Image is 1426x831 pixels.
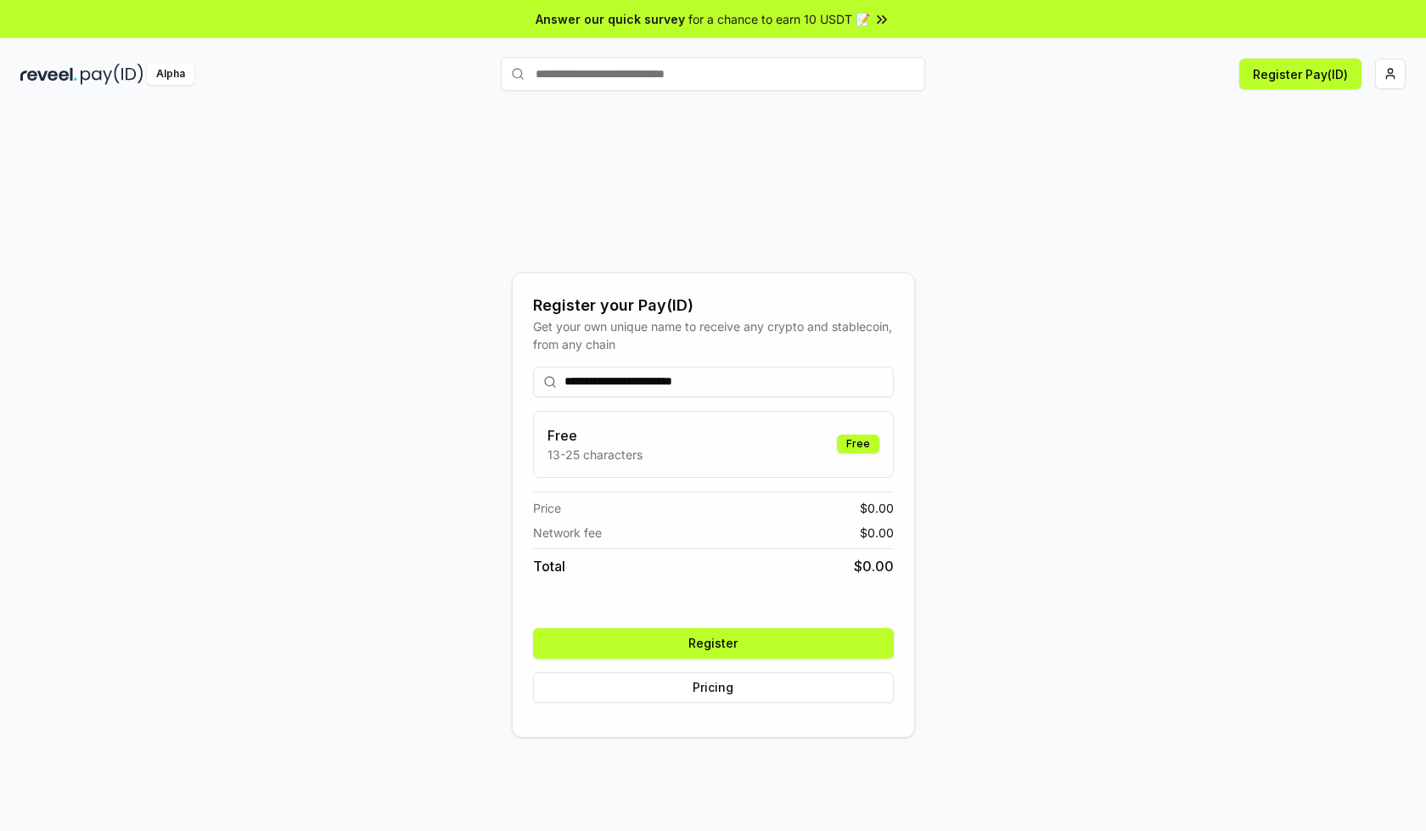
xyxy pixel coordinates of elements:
div: Free [837,435,879,453]
span: $ 0.00 [854,556,894,576]
img: reveel_dark [20,64,77,85]
span: Answer our quick survey [536,10,685,28]
span: Price [533,499,561,517]
div: Register your Pay(ID) [533,294,894,317]
h3: Free [547,425,643,446]
span: for a chance to earn 10 USDT 📝 [688,10,870,28]
button: Pricing [533,672,894,703]
button: Register Pay(ID) [1239,59,1361,89]
span: Total [533,556,565,576]
span: $ 0.00 [860,524,894,542]
div: Alpha [147,64,194,85]
button: Register [533,628,894,659]
span: Network fee [533,524,602,542]
img: pay_id [81,64,143,85]
span: $ 0.00 [860,499,894,517]
div: Get your own unique name to receive any crypto and stablecoin, from any chain [533,317,894,353]
p: 13-25 characters [547,446,643,463]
